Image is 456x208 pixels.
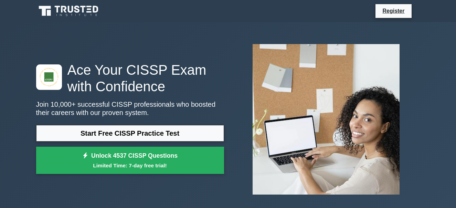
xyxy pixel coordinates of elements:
[36,147,224,174] a: Unlock 4537 CISSP QuestionsLimited Time: 7-day free trial!
[378,7,409,15] a: Register
[36,100,224,117] p: Join 10,000+ successful CISSP professionals who boosted their careers with our proven system.
[45,162,215,169] small: Limited Time: 7-day free trial!
[36,125,224,142] a: Start Free CISSP Practice Test
[36,62,224,95] h1: Ace Your CISSP Exam with Confidence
